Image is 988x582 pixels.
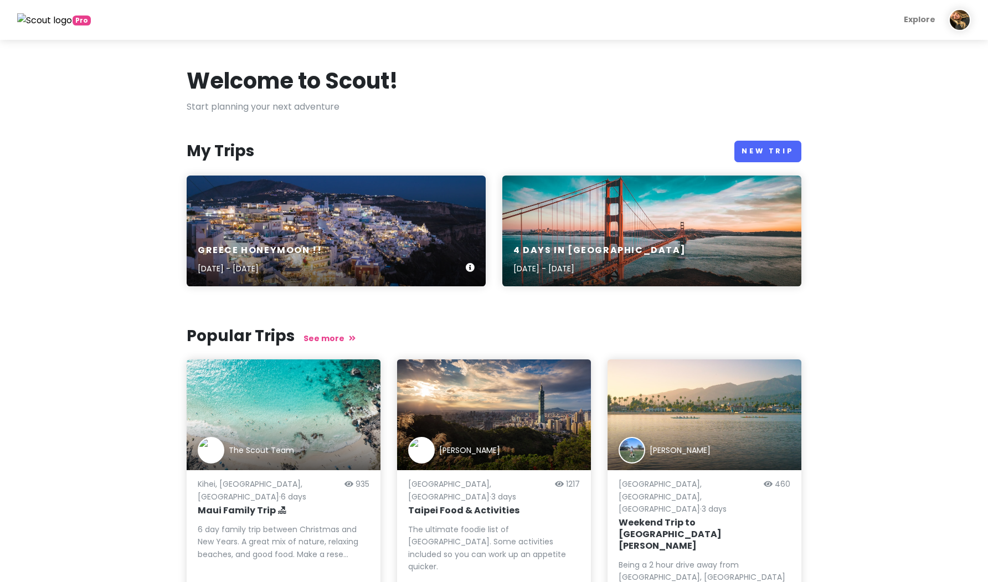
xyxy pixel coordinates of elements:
[949,9,971,31] img: User profile
[439,444,500,456] div: [PERSON_NAME]
[198,437,224,463] img: Trip author
[734,141,801,162] a: New Trip
[187,176,486,286] a: a night view of a town with a mountain in the backgroundgreece honeymoon !![DATE] - [DATE]
[303,333,356,344] a: See more
[775,478,790,490] span: 460
[17,13,73,28] img: Scout logo
[408,437,435,463] img: Trip author
[566,478,580,490] span: 1217
[619,517,790,552] h6: Weekend Trip to [GEOGRAPHIC_DATA][PERSON_NAME]
[187,326,801,346] h3: Popular Trips
[408,505,580,517] h6: Taipei Food & Activities
[650,444,711,456] div: [PERSON_NAME]
[198,523,369,560] div: 6 day family trip between Christmas and New Years. A great mix of nature, relaxing beaches, and g...
[229,444,294,456] div: The Scout Team
[187,141,254,161] h3: My Trips
[198,505,369,517] h6: Maui Family Trip 🏖
[198,245,322,256] h6: greece honeymoon !!
[502,176,801,286] a: 4 Days in [GEOGRAPHIC_DATA][DATE] - [DATE]
[17,13,91,27] a: Pro
[513,245,686,256] h6: 4 Days in [GEOGRAPHIC_DATA]
[513,262,686,275] p: [DATE] - [DATE]
[73,16,91,25] span: greetings, globetrotter
[198,478,340,503] p: Kihei, [GEOGRAPHIC_DATA], [GEOGRAPHIC_DATA] · 6 days
[408,523,580,573] div: The ultimate foodie list of [GEOGRAPHIC_DATA]. Some activities included so you can work up an app...
[408,478,550,503] p: [GEOGRAPHIC_DATA], [GEOGRAPHIC_DATA] · 3 days
[356,478,369,490] span: 935
[187,66,398,95] h1: Welcome to Scout!
[899,9,940,30] a: Explore
[619,478,759,515] p: [GEOGRAPHIC_DATA], [GEOGRAPHIC_DATA], [GEOGRAPHIC_DATA] · 3 days
[619,437,645,463] img: Trip author
[187,100,801,114] p: Start planning your next adventure
[198,262,322,275] p: [DATE] - [DATE]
